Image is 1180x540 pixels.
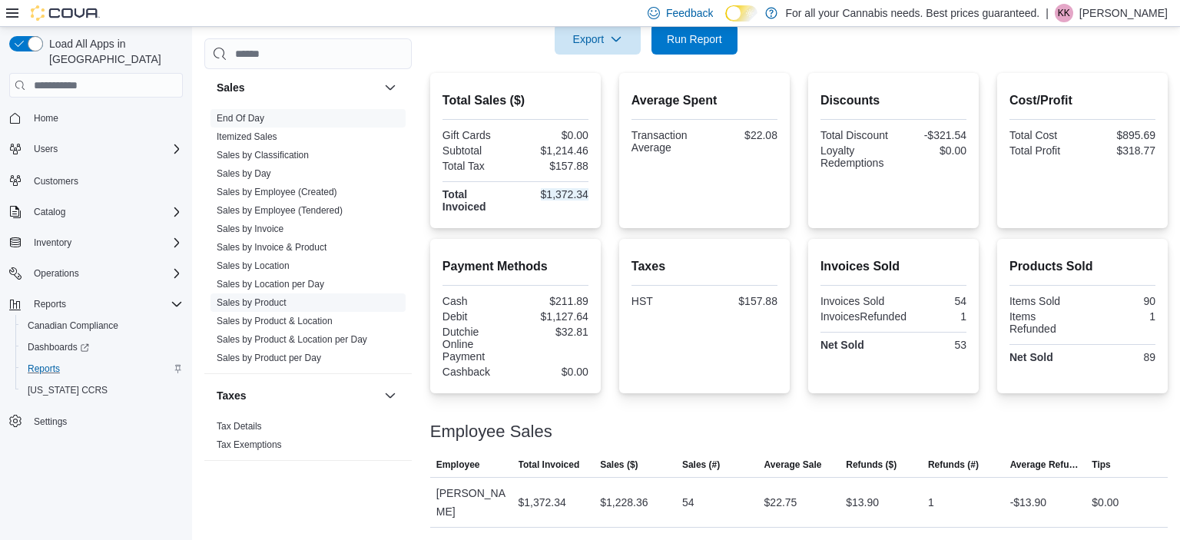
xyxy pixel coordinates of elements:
[764,459,822,471] span: Average Sale
[28,203,183,221] span: Catalog
[217,113,264,124] a: End Of Day
[28,109,65,128] a: Home
[442,129,512,141] div: Gift Cards
[1010,493,1046,512] div: -$13.90
[34,143,58,155] span: Users
[34,267,79,280] span: Operations
[820,129,890,141] div: Total Discount
[217,112,264,124] span: End Of Day
[217,420,262,432] span: Tax Details
[9,101,183,472] nav: Complex example
[217,279,324,290] a: Sales by Location per Day
[217,223,283,235] span: Sales by Invoice
[631,295,701,307] div: HST
[217,439,282,451] span: Tax Exemptions
[519,493,566,512] div: $1,372.34
[22,316,124,335] a: Canadian Compliance
[666,5,713,21] span: Feedback
[519,295,588,307] div: $211.89
[217,131,277,143] span: Itemized Sales
[28,412,73,431] a: Settings
[28,412,183,431] span: Settings
[22,359,66,378] a: Reports
[725,5,757,22] input: Dark Mode
[897,295,966,307] div: 54
[3,107,189,129] button: Home
[217,131,277,142] a: Itemized Sales
[631,129,701,154] div: Transaction Average
[217,439,282,450] a: Tax Exemptions
[846,493,879,512] div: $13.90
[217,388,247,403] h3: Taxes
[28,341,89,353] span: Dashboards
[28,384,108,396] span: [US_STATE] CCRS
[204,417,412,460] div: Taxes
[708,129,777,141] div: $22.08
[22,381,114,399] a: [US_STATE] CCRS
[442,91,588,110] h2: Total Sales ($)
[28,172,85,190] a: Customers
[3,232,189,253] button: Inventory
[15,336,189,358] a: Dashboards
[217,421,262,432] a: Tax Details
[15,379,189,401] button: [US_STATE] CCRS
[217,297,287,308] a: Sales by Product
[217,168,271,179] a: Sales by Day
[764,493,797,512] div: $22.75
[43,36,183,67] span: Load All Apps in [GEOGRAPHIC_DATA]
[820,310,907,323] div: InvoicesRefunded
[442,295,512,307] div: Cash
[631,91,777,110] h2: Average Spent
[22,359,183,378] span: Reports
[667,31,722,47] span: Run Report
[217,260,290,272] span: Sales by Location
[34,416,67,428] span: Settings
[28,295,72,313] button: Reports
[442,366,512,378] div: Cashback
[217,388,378,403] button: Taxes
[34,175,78,187] span: Customers
[3,138,189,160] button: Users
[442,144,512,157] div: Subtotal
[1009,257,1155,276] h2: Products Sold
[28,295,183,313] span: Reports
[15,358,189,379] button: Reports
[217,186,337,198] span: Sales by Employee (Created)
[31,5,100,21] img: Cova
[1055,4,1073,22] div: Kate Kerschner
[1092,459,1110,471] span: Tips
[1086,351,1155,363] div: 89
[217,352,321,364] span: Sales by Product per Day
[217,242,326,253] a: Sales by Invoice & Product
[519,366,588,378] div: $0.00
[217,204,343,217] span: Sales by Employee (Tendered)
[820,339,864,351] strong: Net Sold
[430,422,552,441] h3: Employee Sales
[217,334,367,345] a: Sales by Product & Location per Day
[519,310,588,323] div: $1,127.64
[1009,295,1079,307] div: Items Sold
[555,24,641,55] button: Export
[600,459,638,471] span: Sales ($)
[430,478,512,527] div: [PERSON_NAME]
[785,4,1039,22] p: For all your Cannabis needs. Best prices guaranteed.
[631,257,777,276] h2: Taxes
[3,201,189,223] button: Catalog
[28,363,60,375] span: Reports
[846,459,897,471] span: Refunds ($)
[28,203,71,221] button: Catalog
[28,264,183,283] span: Operations
[913,310,966,323] div: 1
[217,205,343,216] a: Sales by Employee (Tendered)
[442,310,512,323] div: Debit
[820,295,890,307] div: Invoices Sold
[217,333,367,346] span: Sales by Product & Location per Day
[928,459,979,471] span: Refunds (#)
[381,78,399,97] button: Sales
[442,326,512,363] div: Dutchie Online Payment
[1009,144,1079,157] div: Total Profit
[519,129,588,141] div: $0.00
[34,237,71,249] span: Inventory
[15,315,189,336] button: Canadian Compliance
